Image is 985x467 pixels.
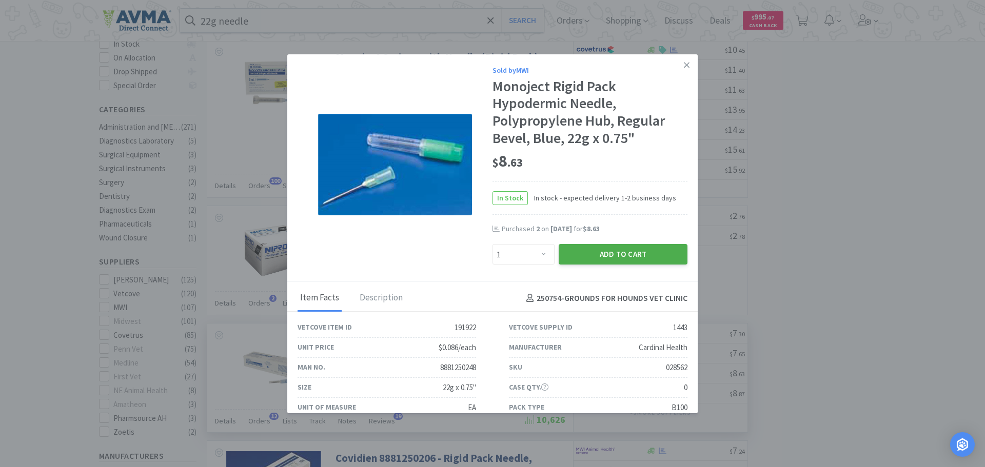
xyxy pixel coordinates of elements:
[684,381,687,394] div: 0
[673,321,687,334] div: 1443
[493,151,523,171] span: 8
[639,341,687,354] div: Cardinal Health
[509,401,544,413] div: Pack Type
[298,401,356,413] div: Unit of Measure
[559,244,687,265] button: Add to Cart
[439,341,476,354] div: $0.086/each
[509,381,548,393] div: Case Qty.
[507,155,523,170] span: . 63
[298,286,342,311] div: Item Facts
[672,401,687,414] div: B100
[950,432,975,457] div: Open Intercom Messenger
[502,224,687,234] div: Purchased on for
[298,381,311,393] div: Size
[522,292,687,305] h4: 250754 - GROUNDS FOR HOUNDS VET CLINIC
[298,321,352,333] div: Vetcove Item ID
[509,341,562,353] div: Manufacturer
[493,78,687,147] div: Monoject Rigid Pack Hypodermic Needle, Polypropylene Hub, Regular Bevel, Blue, 22g x 0.75"
[583,224,600,233] span: $8.63
[493,155,499,170] span: $
[357,286,405,311] div: Description
[318,114,472,215] img: aba376402d2641a5bc58d8c938997ecb_1443.png
[550,224,572,233] span: [DATE]
[509,361,522,373] div: SKU
[455,321,476,334] div: 191922
[493,65,687,76] div: Sold by MWI
[443,381,476,394] div: 22g x 0.75"
[528,192,676,204] span: In stock - expected delivery 1-2 business days
[536,224,540,233] span: 2
[468,401,476,414] div: EA
[298,341,334,353] div: Unit Price
[493,192,527,205] span: In Stock
[666,361,687,374] div: 028562
[298,361,325,373] div: Man No.
[509,321,573,333] div: Vetcove Supply ID
[440,361,476,374] div: 8881250248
